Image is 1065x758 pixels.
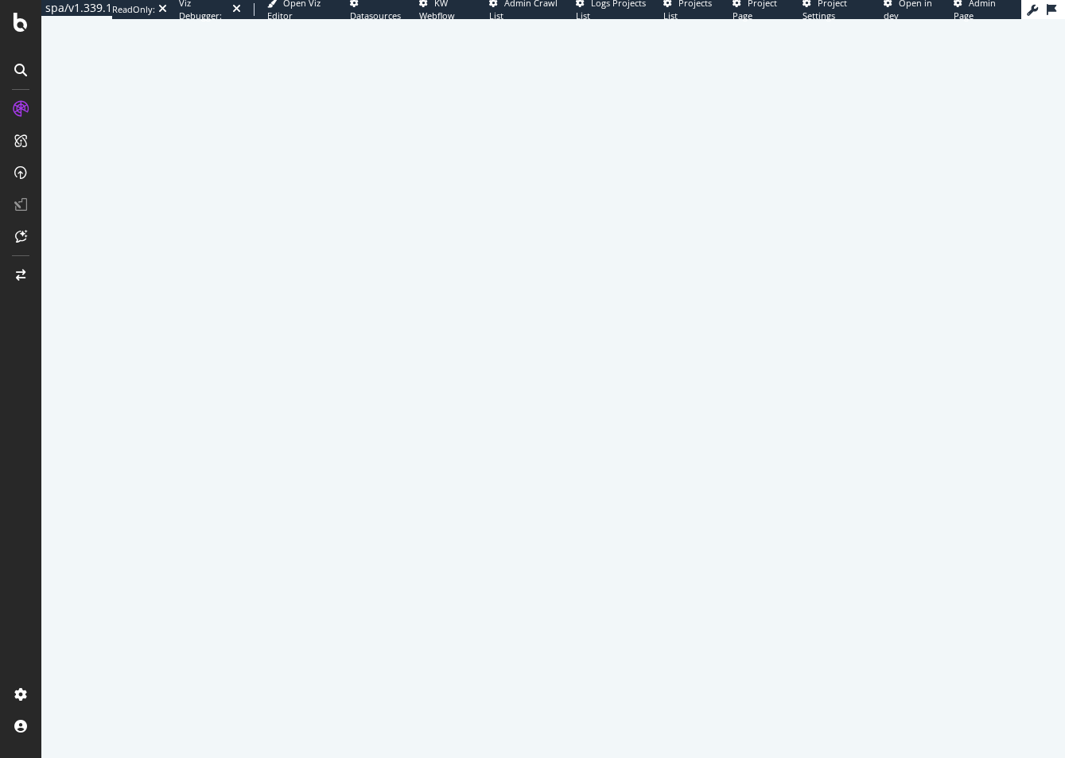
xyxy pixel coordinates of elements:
[350,10,401,21] span: Datasources
[112,3,155,16] div: ReadOnly:
[496,348,611,405] div: animation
